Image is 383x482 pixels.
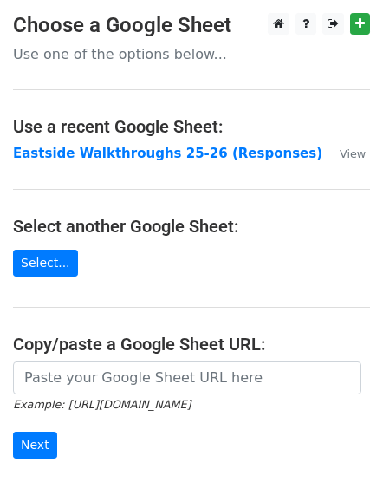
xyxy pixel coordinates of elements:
[13,116,370,137] h4: Use a recent Google Sheet:
[13,398,191,411] small: Example: [URL][DOMAIN_NAME]
[13,45,370,63] p: Use one of the options below...
[340,147,366,160] small: View
[13,432,57,459] input: Next
[13,250,78,277] a: Select...
[322,146,366,161] a: View
[13,216,370,237] h4: Select another Google Sheet:
[296,399,383,482] iframe: Chat Widget
[13,13,370,38] h3: Choose a Google Sheet
[13,361,361,394] input: Paste your Google Sheet URL here
[13,146,322,161] a: Eastside Walkthroughs 25-26 (Responses)
[13,334,370,355] h4: Copy/paste a Google Sheet URL:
